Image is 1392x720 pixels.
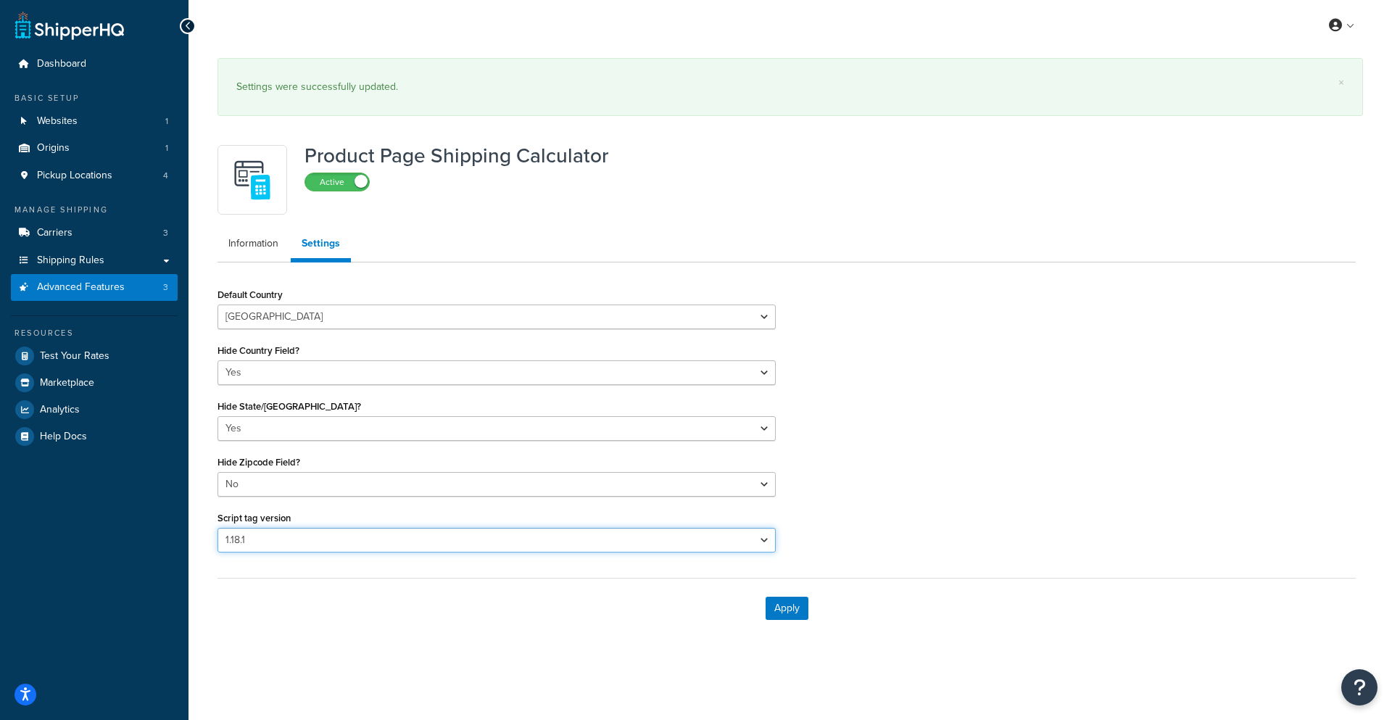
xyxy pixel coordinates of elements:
[291,229,351,262] a: Settings
[217,345,299,356] label: Hide Country Field?
[217,457,300,468] label: Hide Zipcode Field?
[217,289,283,300] label: Default Country
[217,229,289,258] a: Information
[11,108,178,135] li: Websites
[1338,77,1344,88] a: ×
[37,115,78,128] span: Websites
[236,77,1344,97] div: Settings were successfully updated.
[11,162,178,189] li: Pickup Locations
[11,135,178,162] a: Origins1
[40,431,87,443] span: Help Docs
[11,423,178,450] a: Help Docs
[11,92,178,104] div: Basic Setup
[11,51,178,78] a: Dashboard
[1341,669,1377,705] button: Open Resource Center
[37,281,125,294] span: Advanced Features
[165,142,168,154] span: 1
[163,227,168,239] span: 3
[40,350,109,363] span: Test Your Rates
[217,513,291,524] label: Script tag version
[37,58,86,70] span: Dashboard
[11,204,178,216] div: Manage Shipping
[11,274,178,301] li: Advanced Features
[304,145,608,167] h1: Product Page Shipping Calculator
[11,162,178,189] a: Pickup Locations4
[11,397,178,423] a: Analytics
[11,135,178,162] li: Origins
[37,170,112,182] span: Pickup Locations
[11,108,178,135] a: Websites1
[217,401,361,412] label: Hide State/[GEOGRAPHIC_DATA]?
[37,142,70,154] span: Origins
[227,154,278,205] img: +D8d0cXZM7VpdAAAAAElFTkSuQmCC
[163,170,168,182] span: 4
[40,377,94,389] span: Marketplace
[305,173,369,191] label: Active
[11,274,178,301] a: Advanced Features3
[11,220,178,247] li: Carriers
[11,247,178,274] a: Shipping Rules
[37,255,104,267] span: Shipping Rules
[163,281,168,294] span: 3
[40,404,80,416] span: Analytics
[11,370,178,396] a: Marketplace
[165,115,168,128] span: 1
[766,597,808,620] button: Apply
[11,327,178,339] div: Resources
[37,227,72,239] span: Carriers
[11,343,178,369] a: Test Your Rates
[11,220,178,247] a: Carriers3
